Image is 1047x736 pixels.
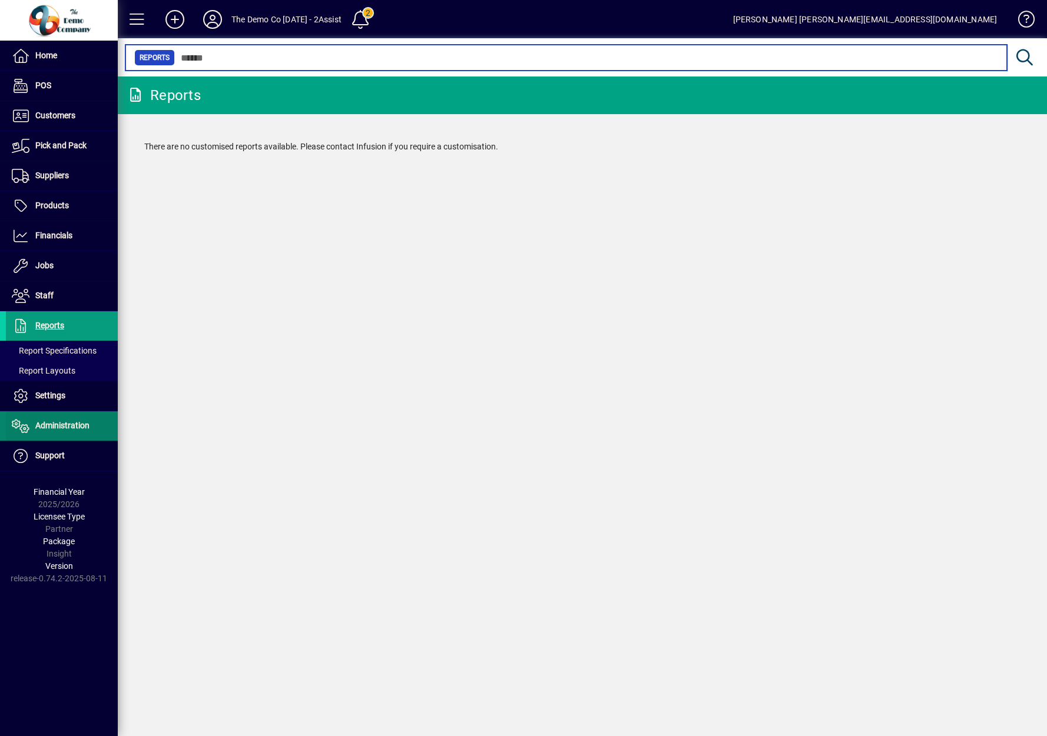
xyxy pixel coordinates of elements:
a: Home [6,41,118,71]
span: Settings [35,391,65,400]
button: Add [156,9,194,30]
a: Financials [6,221,118,251]
span: Administration [35,421,90,430]
a: Settings [6,381,118,411]
span: Home [35,51,57,60]
button: Profile [194,9,231,30]
div: There are no customised reports available. Please contact Infusion if you require a customisation. [132,129,1032,165]
span: Reports [140,52,170,64]
span: Support [35,451,65,460]
a: Report Layouts [6,361,118,381]
span: Package [43,537,75,546]
div: The Demo Co [DATE] - 2Assist [231,10,342,29]
span: Reports [35,321,64,330]
a: Suppliers [6,161,118,191]
div: Reports [127,86,201,105]
a: Administration [6,411,118,441]
span: Jobs [35,261,54,270]
span: POS [35,81,51,90]
span: Licensee Type [34,512,85,521]
span: Report Specifications [12,346,97,355]
span: Staff [35,291,54,300]
a: Jobs [6,251,118,281]
a: POS [6,71,118,101]
span: Financials [35,231,72,240]
a: Customers [6,101,118,131]
span: Financial Year [34,487,85,497]
a: Products [6,191,118,221]
span: Products [35,201,69,210]
a: Staff [6,281,118,311]
span: Report Layouts [12,366,75,375]
div: [PERSON_NAME] [PERSON_NAME][EMAIL_ADDRESS][DOMAIN_NAME] [733,10,997,29]
span: Suppliers [35,171,69,180]
span: Version [45,561,73,571]
a: Support [6,441,118,471]
span: Customers [35,111,75,120]
a: Knowledge Base [1009,2,1032,41]
a: Pick and Pack [6,131,118,161]
span: Pick and Pack [35,141,87,150]
a: Report Specifications [6,341,118,361]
